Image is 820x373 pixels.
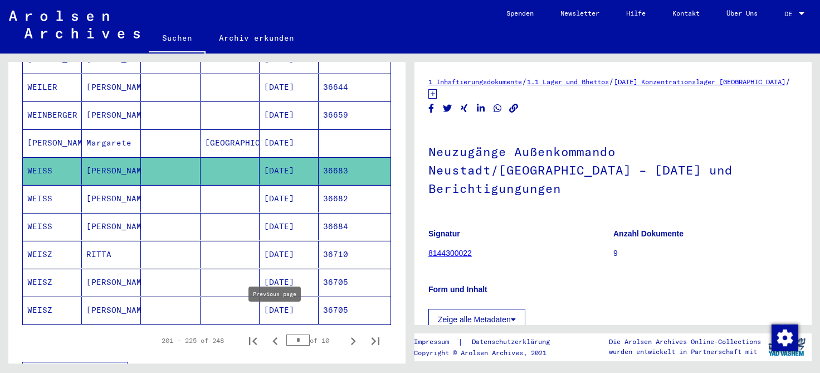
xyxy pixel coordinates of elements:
span: / [609,76,614,86]
button: Share on Twitter [442,101,453,115]
mat-cell: 36644 [319,74,391,101]
span: / [785,76,790,86]
mat-cell: Margarete [82,129,141,157]
button: Share on Facebook [426,101,437,115]
h1: Neuzugänge Außenkommando Neustadt/[GEOGRAPHIC_DATA] – [DATE] und Berichtigungungen [428,126,798,212]
a: Archiv erkunden [206,25,307,51]
mat-cell: [PERSON_NAME] [82,74,141,101]
a: [DATE] Konzentrationslager [GEOGRAPHIC_DATA] [614,77,785,86]
button: Share on LinkedIn [475,101,487,115]
mat-cell: [PERSON_NAME] [82,297,141,324]
mat-cell: [DATE] [260,297,319,324]
mat-cell: 36705 [319,297,391,324]
mat-cell: RITTA [82,241,141,268]
mat-cell: WEILER [23,74,82,101]
mat-cell: [DATE] [260,269,319,296]
img: Zustimmung ändern [772,324,798,351]
img: yv_logo.png [766,333,808,361]
a: 1.1 Lager und Ghettos [527,77,609,86]
mat-cell: [DATE] [260,129,319,157]
b: Anzahl Dokumente [613,229,684,238]
button: Copy link [508,101,520,115]
img: Arolsen_neg.svg [9,11,140,38]
mat-cell: [DATE] [260,213,319,240]
span: DE [784,10,797,18]
mat-cell: WEISS [23,157,82,185]
mat-cell: [DATE] [260,157,319,185]
mat-cell: [PERSON_NAME] [82,213,141,240]
div: 201 – 225 of 248 [162,336,224,346]
mat-cell: [PERSON_NAME] [82,185,141,212]
mat-cell: WEISS [23,185,82,212]
mat-cell: 36683 [319,157,391,185]
mat-cell: [DATE] [260,241,319,268]
mat-cell: [PERSON_NAME] [82,269,141,296]
mat-cell: 36684 [319,213,391,240]
a: Suchen [149,25,206,54]
b: Signatur [428,229,460,238]
mat-cell: [GEOGRAPHIC_DATA] [201,129,260,157]
mat-cell: [DATE] [260,101,319,129]
span: / [522,76,527,86]
mat-cell: 36659 [319,101,391,129]
div: of 10 [286,335,342,346]
mat-cell: WEINBERGER [23,101,82,129]
button: Last page [364,330,387,352]
a: 1 Inhaftierungsdokumente [428,77,522,86]
button: Next page [342,330,364,352]
mat-cell: WEISZ [23,241,82,268]
p: 9 [613,248,798,259]
mat-cell: WEISZ [23,269,82,296]
a: 8144300022 [428,249,472,258]
mat-cell: [PERSON_NAME] [82,101,141,129]
button: Zeige alle Metadaten [428,309,525,330]
button: First page [242,330,264,352]
mat-cell: [DATE] [260,74,319,101]
div: | [414,336,563,348]
a: Datenschutzerklärung [463,336,563,348]
mat-cell: [PERSON_NAME] [82,157,141,185]
mat-cell: [DATE] [260,185,319,212]
button: Share on WhatsApp [492,101,504,115]
p: Copyright © Arolsen Archives, 2021 [414,348,563,358]
mat-cell: 36682 [319,185,391,212]
p: Die Arolsen Archives Online-Collections [609,337,761,347]
button: Share on Xing [458,101,470,115]
mat-cell: WEISS [23,213,82,240]
a: Impressum [414,336,458,348]
mat-cell: 36710 [319,241,391,268]
p: wurden entwickelt in Partnerschaft mit [609,347,761,357]
button: Previous page [264,330,286,352]
mat-cell: [PERSON_NAME] [23,129,82,157]
b: Form und Inhalt [428,285,487,294]
mat-cell: WEISZ [23,297,82,324]
mat-cell: 36705 [319,269,391,296]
